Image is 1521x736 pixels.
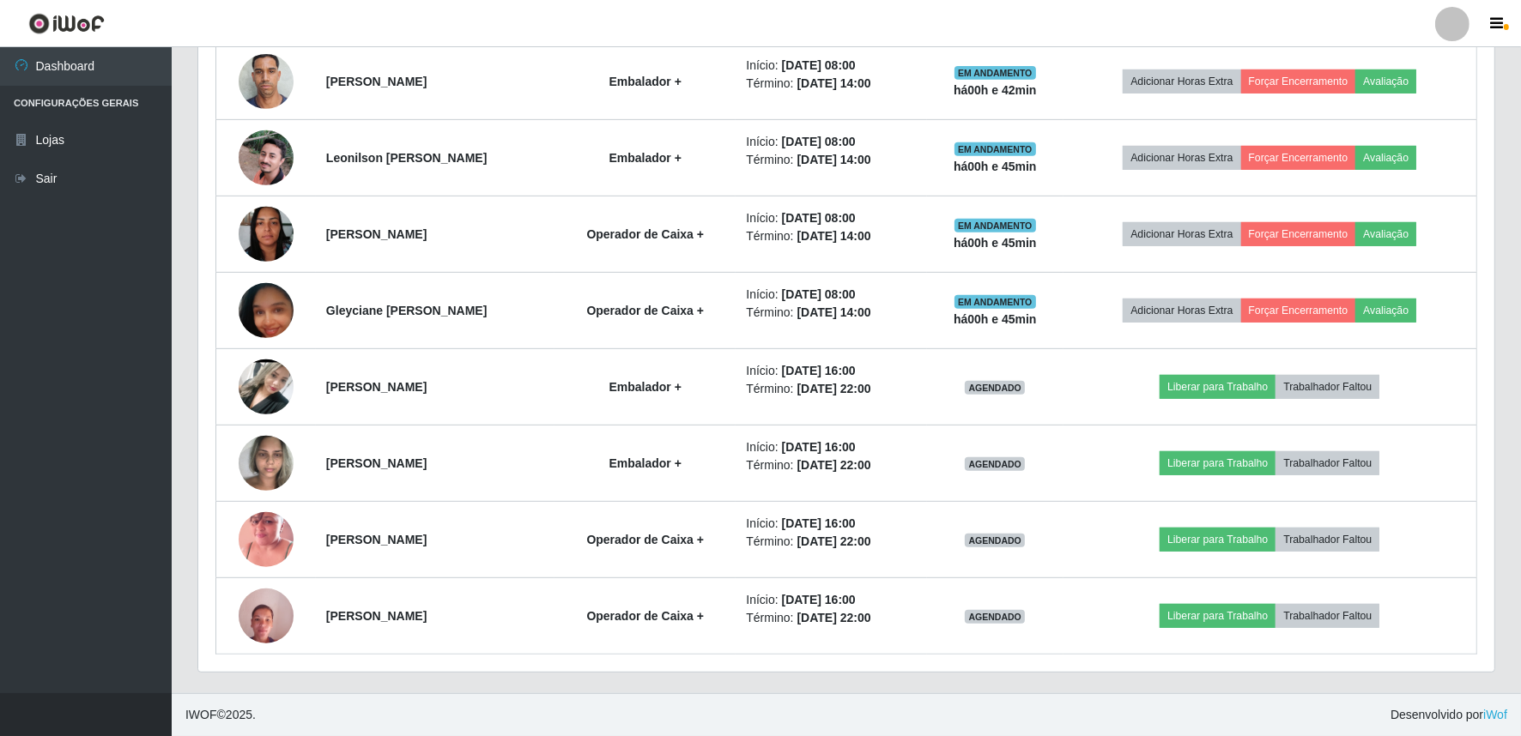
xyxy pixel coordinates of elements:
button: Forçar Encerramento [1241,222,1356,246]
time: [DATE] 14:00 [797,229,871,243]
li: Início: [746,438,917,456]
time: [DATE] 16:00 [782,593,856,606]
li: Término: [746,380,917,398]
span: IWOF [185,708,217,721]
li: Início: [746,515,917,533]
li: Início: [746,133,917,151]
strong: Operador de Caixa + [586,609,704,623]
img: 1751659214468.jpeg [239,197,294,270]
button: Liberar para Trabalho [1160,375,1276,399]
button: Avaliação [1355,146,1416,170]
span: AGENDADO [965,457,1025,471]
button: Forçar Encerramento [1241,299,1356,323]
img: 1755712424414.jpeg [239,326,294,448]
span: © 2025 . [185,706,256,724]
li: Início: [746,209,917,227]
span: AGENDADO [965,610,1025,624]
strong: [PERSON_NAME] [326,456,427,470]
strong: Operador de Caixa + [586,304,704,317]
strong: Embalador + [609,380,682,394]
span: EM ANDAMENTO [954,219,1036,232]
strong: Embalador + [609,456,682,470]
img: 1752079661921.jpeg [239,491,294,588]
li: Término: [746,533,917,551]
strong: há 00 h e 45 min [954,236,1037,250]
li: Início: [746,57,917,75]
strong: [PERSON_NAME] [326,609,427,623]
button: Avaliação [1355,299,1416,323]
button: Liberar para Trabalho [1160,604,1276,628]
li: Término: [746,151,917,169]
button: Adicionar Horas Extra [1123,69,1240,94]
button: Avaliação [1355,69,1416,94]
time: [DATE] 16:00 [782,440,856,454]
strong: há 00 h e 45 min [954,160,1037,173]
img: 1698511606496.jpeg [239,45,294,118]
time: [DATE] 14:00 [797,153,871,166]
strong: [PERSON_NAME] [326,380,427,394]
button: Trabalhador Faltou [1276,604,1379,628]
li: Início: [746,286,917,304]
button: Adicionar Horas Extra [1123,299,1240,323]
time: [DATE] 14:00 [797,76,871,90]
time: [DATE] 08:00 [782,211,856,225]
strong: Operador de Caixa + [586,227,704,241]
button: Liberar para Trabalho [1160,451,1276,475]
strong: [PERSON_NAME] [326,75,427,88]
time: [DATE] 14:00 [797,305,871,319]
time: [DATE] 08:00 [782,287,856,301]
strong: Operador de Caixa + [586,533,704,546]
strong: Embalador + [609,151,682,165]
time: [DATE] 16:00 [782,364,856,377]
strong: Gleyciane [PERSON_NAME] [326,304,488,317]
li: Início: [746,591,917,609]
strong: há 00 h e 45 min [954,312,1037,326]
a: iWof [1483,708,1507,721]
button: Liberar para Trabalho [1160,528,1276,552]
span: Desenvolvido por [1391,706,1507,724]
time: [DATE] 22:00 [797,458,871,472]
li: Término: [746,227,917,245]
img: CoreUI Logo [28,13,105,34]
li: Término: [746,456,917,474]
time: [DATE] 16:00 [782,516,856,530]
button: Forçar Encerramento [1241,69,1356,94]
strong: [PERSON_NAME] [326,533,427,546]
strong: Leonilson [PERSON_NAME] [326,151,487,165]
li: Término: [746,609,917,627]
button: Trabalhador Faltou [1276,375,1379,399]
button: Forçar Encerramento [1241,146,1356,170]
li: Início: [746,362,917,380]
strong: há 00 h e 42 min [954,83,1037,97]
li: Término: [746,75,917,93]
span: EM ANDAMENTO [954,295,1036,309]
li: Término: [746,304,917,322]
span: EM ANDAMENTO [954,142,1036,156]
img: 1756729005902.jpeg [239,262,294,359]
time: [DATE] 22:00 [797,534,871,548]
img: 1749039440131.jpeg [239,103,294,213]
time: [DATE] 22:00 [797,382,871,395]
strong: [PERSON_NAME] [326,227,427,241]
span: EM ANDAMENTO [954,66,1036,80]
button: Avaliação [1355,222,1416,246]
button: Adicionar Horas Extra [1123,146,1240,170]
img: 1749078762864.jpeg [239,426,294,499]
button: Trabalhador Faltou [1276,528,1379,552]
time: [DATE] 08:00 [782,135,856,148]
span: AGENDADO [965,381,1025,395]
img: 1748286329941.jpeg [239,579,294,652]
time: [DATE] 22:00 [797,611,871,624]
button: Adicionar Horas Extra [1123,222,1240,246]
span: AGENDADO [965,534,1025,547]
button: Trabalhador Faltou [1276,451,1379,475]
time: [DATE] 08:00 [782,58,856,72]
strong: Embalador + [609,75,682,88]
